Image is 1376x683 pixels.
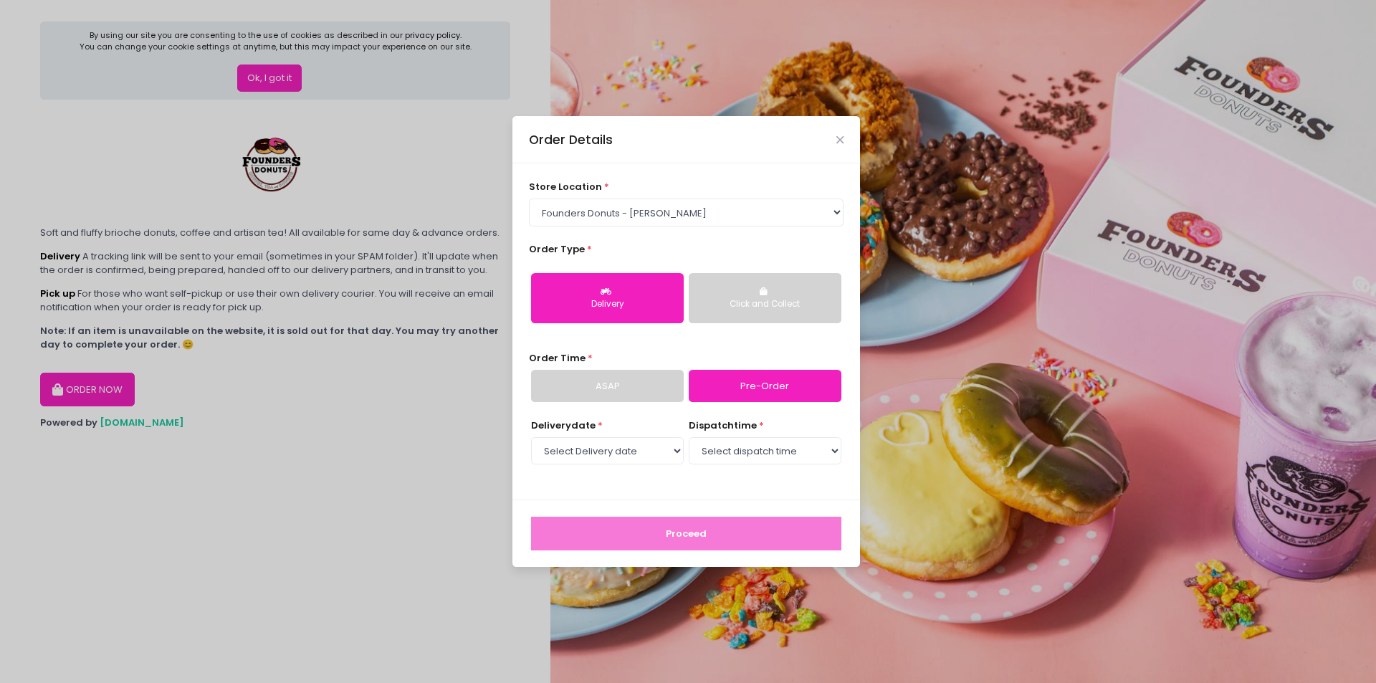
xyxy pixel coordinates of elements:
[529,242,585,256] span: Order Type
[531,419,596,432] span: Delivery date
[699,298,831,311] div: Click and Collect
[689,273,841,323] button: Click and Collect
[531,273,684,323] button: Delivery
[529,180,602,194] span: store location
[836,136,844,143] button: Close
[689,419,757,432] span: dispatch time
[529,351,586,365] span: Order Time
[689,370,841,403] a: Pre-Order
[541,298,674,311] div: Delivery
[531,517,841,551] button: Proceed
[529,130,613,149] div: Order Details
[531,370,684,403] a: ASAP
